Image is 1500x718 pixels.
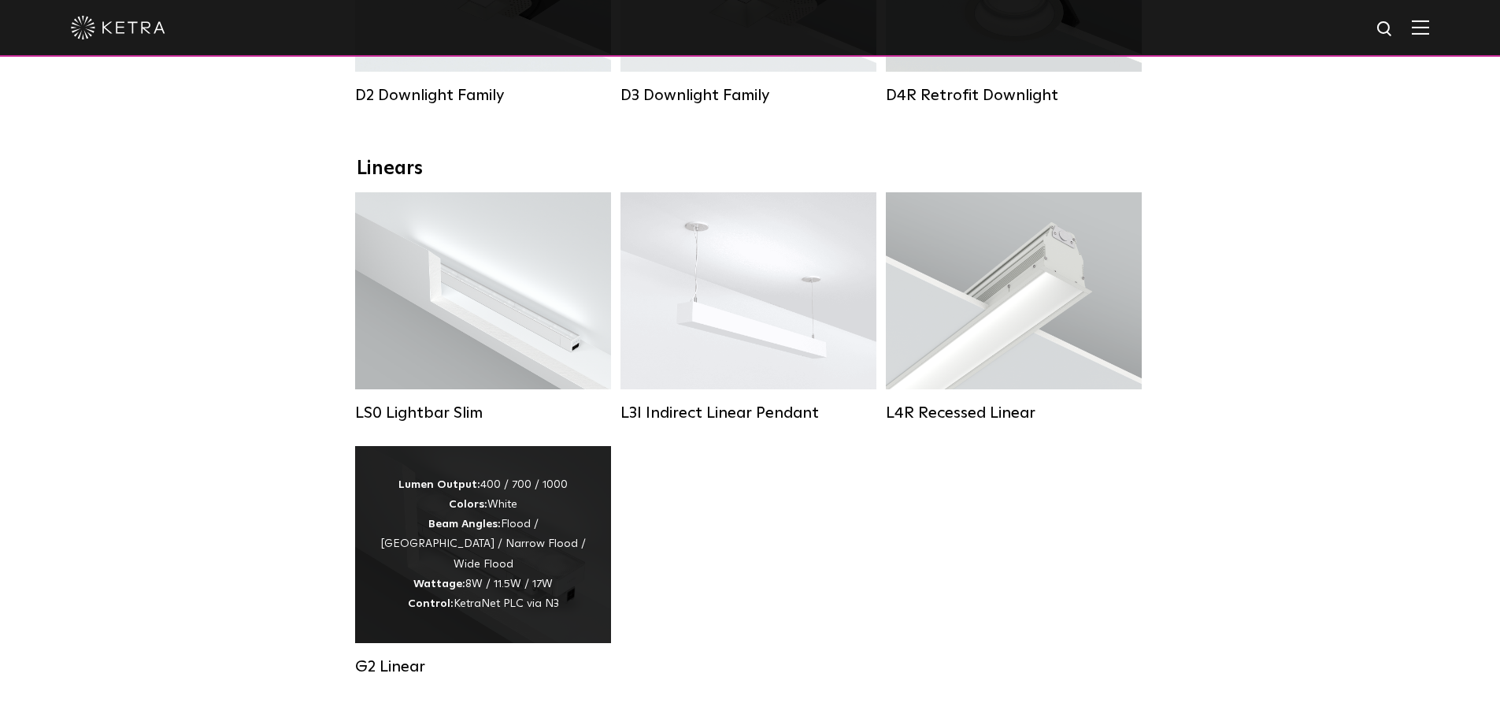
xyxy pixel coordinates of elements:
[413,578,465,590] strong: Wattage:
[379,475,587,614] div: 400 / 700 / 1000 White Flood / [GEOGRAPHIC_DATA] / Narrow Flood / Wide Flood 8W / 11.5W / 17W Ket...
[620,192,876,422] a: L3I Indirect Linear Pendant Lumen Output:400 / 600 / 800 / 1000Housing Colors:White / BlackContro...
[1376,20,1395,39] img: search icon
[355,192,611,422] a: LS0 Lightbar Slim Lumen Output:200 / 350Colors:White / BlackControl:X96 Controller
[71,16,165,39] img: ketra-logo-2019-white
[886,404,1142,422] div: L4R Recessed Linear
[398,479,480,490] strong: Lumen Output:
[620,86,876,105] div: D3 Downlight Family
[355,86,611,105] div: D2 Downlight Family
[620,404,876,422] div: L3I Indirect Linear Pendant
[355,446,611,676] a: G2 Linear Lumen Output:400 / 700 / 1000Colors:WhiteBeam Angles:Flood / [GEOGRAPHIC_DATA] / Narrow...
[357,158,1144,180] div: Linears
[355,404,611,422] div: LS0 Lightbar Slim
[1412,20,1429,35] img: Hamburger%20Nav.svg
[355,657,611,676] div: G2 Linear
[428,519,501,530] strong: Beam Angles:
[886,192,1142,422] a: L4R Recessed Linear Lumen Output:400 / 600 / 800 / 1000Colors:White / BlackControl:Lutron Clear C...
[886,86,1142,105] div: D4R Retrofit Downlight
[408,598,454,609] strong: Control:
[449,499,487,510] strong: Colors:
